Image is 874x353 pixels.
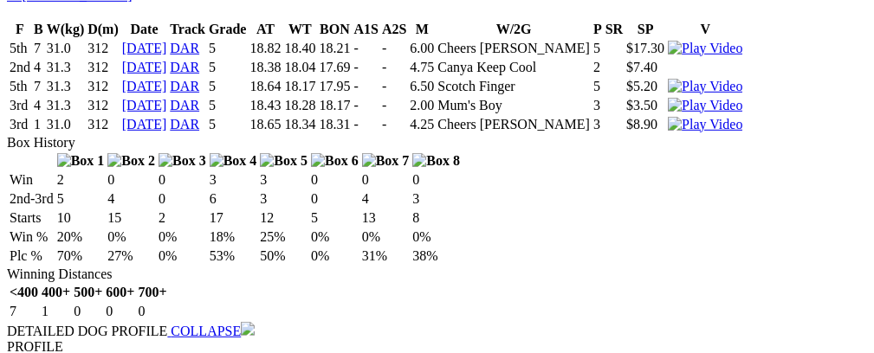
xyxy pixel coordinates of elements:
td: 1 [41,303,71,320]
td: 18.17 [283,78,316,95]
img: Box 6 [311,153,359,169]
td: 0 [138,303,168,320]
td: 0 [310,190,359,208]
th: 700+ [138,284,168,301]
th: M [409,21,435,38]
td: - [353,116,379,133]
th: WT [283,21,316,38]
td: $5.20 [625,78,665,95]
img: Play Video [668,98,742,113]
td: - [381,40,407,57]
td: 17.69 [318,59,351,76]
img: Box 2 [107,153,155,169]
a: View replay [668,79,742,93]
td: 5th [9,40,31,57]
td: 7 [33,78,44,95]
th: 600+ [105,284,135,301]
td: 0 [310,171,359,189]
th: AT [249,21,282,38]
td: 4 [33,97,44,114]
td: 25% [259,228,308,246]
td: 5 [208,97,248,114]
img: Box 5 [260,153,308,169]
td: 0% [158,247,207,265]
td: 2.00 [409,97,435,114]
td: 3 [259,171,308,189]
td: - [353,59,379,76]
td: Starts [9,209,55,227]
td: 18.28 [283,97,316,114]
th: SP [625,21,665,38]
th: A1S [353,21,379,38]
td: 13 [361,209,411,227]
th: 400+ [41,284,71,301]
th: D(m) [87,21,120,38]
img: Play Video [668,79,742,94]
td: 3rd [9,97,31,114]
td: Plc % [9,247,55,265]
td: 312 [87,59,120,76]
td: 3 [209,171,258,189]
td: 4 [107,190,156,208]
td: Scotch Finger [437,78,591,95]
td: 4 [33,59,44,76]
a: DAR [170,41,199,55]
td: 312 [87,78,120,95]
td: Win [9,171,55,189]
td: Mum's Boy [437,97,591,114]
td: 5 [592,78,603,95]
th: B [33,21,44,38]
a: DAR [170,79,199,93]
th: Track [169,21,206,38]
td: 17 [209,209,258,227]
td: 0 [411,171,461,189]
td: 17.95 [318,78,351,95]
td: 0 [361,171,411,189]
td: 53% [209,247,258,265]
td: 6.50 [409,78,435,95]
td: 12 [259,209,308,227]
a: [DATE] [122,117,167,132]
td: 18.34 [283,116,316,133]
td: 3rd [9,116,31,133]
td: 20% [56,228,106,246]
th: W(kg) [46,21,86,38]
img: Box 8 [412,153,460,169]
td: 312 [87,97,120,114]
div: Winning Distances [7,266,867,282]
th: W/2G [437,21,591,38]
img: Box 1 [57,153,105,169]
th: 500+ [73,284,103,301]
td: 3 [411,190,461,208]
a: [DATE] [122,79,167,93]
td: - [381,97,407,114]
td: 2 [592,59,603,76]
td: Win % [9,228,55,246]
div: DETAILED DOG PROFILE [7,322,867,339]
td: 18.17 [318,97,351,114]
td: 10 [56,209,106,227]
img: Play Video [668,41,742,56]
a: [DATE] [122,41,167,55]
td: 5 [208,40,248,57]
img: Box 7 [362,153,410,169]
th: Date [121,21,168,38]
td: 4.25 [409,116,435,133]
td: 0 [158,190,207,208]
th: Grade [208,21,248,38]
td: 6 [209,190,258,208]
td: 18.40 [283,40,316,57]
td: 18.38 [249,59,282,76]
td: 50% [259,247,308,265]
td: 7 [33,40,44,57]
th: SR [605,21,624,38]
a: [DATE] [122,98,167,112]
td: 70% [56,247,106,265]
img: Box 4 [210,153,257,169]
td: 31.0 [46,40,86,57]
td: 0 [158,171,207,189]
img: Box 3 [159,153,206,169]
td: 15 [107,209,156,227]
td: - [381,59,407,76]
td: 18.82 [249,40,282,57]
